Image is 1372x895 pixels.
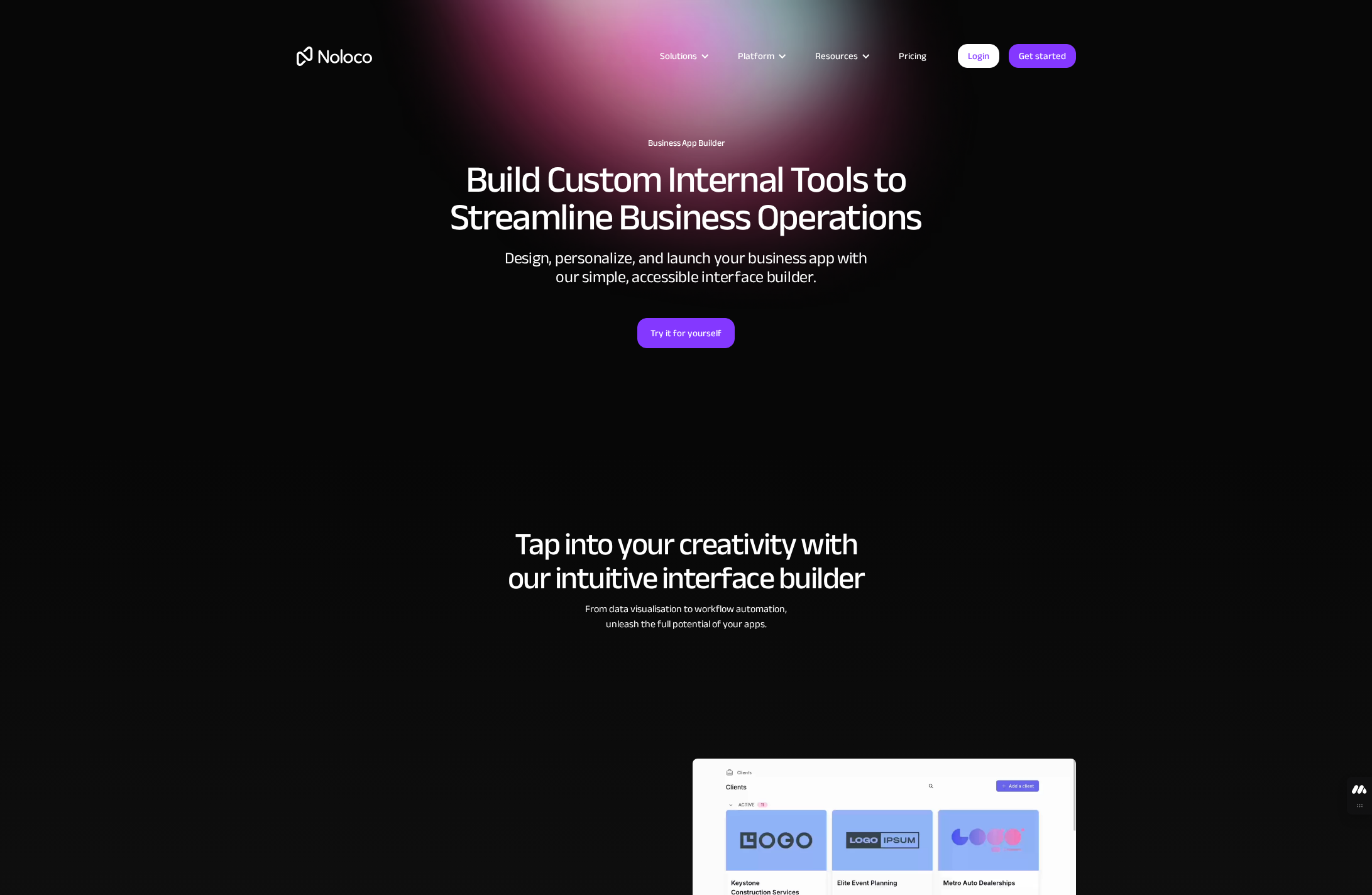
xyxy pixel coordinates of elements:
[883,48,942,64] a: Pricing
[738,48,774,64] div: Platform
[297,527,1076,595] h2: Tap into your creativity with our intuitive interface builder
[644,48,722,64] div: Solutions
[297,161,1076,236] h2: Build Custom Internal Tools to Streamline Business Operations
[660,48,697,64] div: Solutions
[722,48,799,64] div: Platform
[1009,44,1076,68] a: Get started
[297,138,1076,148] h1: Business App Builder
[637,318,735,348] a: Try it for yourself
[498,249,875,287] div: Design, personalize, and launch your business app with our simple, accessible interface builder.
[297,601,1076,632] div: From data visualisation to workflow automation, unleash the full potential of your apps.
[297,47,372,66] a: home
[799,48,883,64] div: Resources
[815,48,858,64] div: Resources
[958,44,999,68] a: Login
